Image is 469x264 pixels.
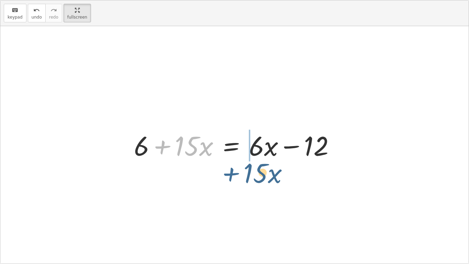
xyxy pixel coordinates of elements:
button: keyboardkeypad [4,4,26,22]
i: undo [33,6,40,14]
i: keyboard [12,6,18,14]
span: redo [49,15,58,20]
span: fullscreen [67,15,87,20]
button: fullscreen [64,4,91,22]
button: redoredo [45,4,62,22]
span: undo [32,15,42,20]
i: redo [50,6,57,14]
button: undoundo [28,4,46,22]
span: keypad [8,15,23,20]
